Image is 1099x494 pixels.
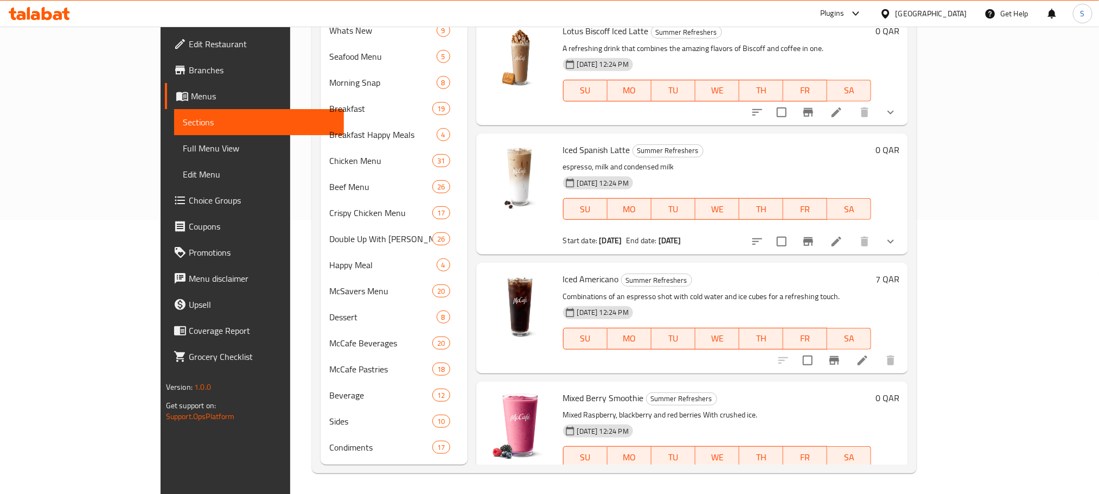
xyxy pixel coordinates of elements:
[744,99,770,125] button: sort-choices
[165,31,344,57] a: Edit Restaurant
[165,83,344,109] a: Menus
[612,331,647,346] span: MO
[563,408,871,422] p: Mixed Raspberry, blackberry and red berries With crushed ice.
[329,24,437,37] span: Whats New
[568,201,603,217] span: SU
[437,26,450,36] span: 9
[329,76,437,89] div: Morning Snap
[191,90,335,103] span: Menus
[563,160,871,174] p: espresso, milk and condensed milk
[651,328,695,350] button: TU
[796,349,819,372] span: Select to update
[878,347,904,373] button: delete
[329,415,433,428] span: Sides
[878,229,904,255] button: show more
[700,449,735,465] span: WE
[437,130,450,140] span: 4
[647,392,717,405] span: Summer Refreshers
[174,109,344,135] a: Sections
[437,50,450,63] div: items
[437,78,450,88] span: 8
[165,265,344,292] a: Menu disclaimer
[744,449,779,465] span: TH
[599,233,622,248] b: [DATE]
[437,258,450,271] div: items
[563,271,619,287] span: Iced Americano
[329,363,433,376] span: McCafe Pastries
[329,232,433,245] span: Double Up With [PERSON_NAME]
[329,102,433,115] span: Breakfast
[321,278,468,304] div: McSavers Menu20
[321,434,468,460] div: Condiments17
[165,318,344,344] a: Coverage Report
[695,80,739,102] button: WE
[695,446,739,468] button: WE
[563,233,598,248] span: Start date:
[485,271,554,341] img: Iced Americano
[832,83,867,98] span: SA
[896,8,967,20] div: [GEOGRAPHIC_DATA]
[329,284,433,297] span: McSavers Menu
[433,390,449,401] span: 12
[321,174,468,200] div: Beef Menu26
[189,64,335,77] span: Branches
[884,106,897,119] svg: Show Choices
[563,198,608,220] button: SU
[651,198,695,220] button: TU
[744,201,779,217] span: TH
[744,229,770,255] button: sort-choices
[485,142,554,212] img: Iced Spanish Latte
[739,80,783,102] button: TH
[695,198,739,220] button: WE
[659,233,681,248] b: [DATE]
[788,201,823,217] span: FR
[329,128,437,141] span: Breakfast Happy Meals
[788,331,823,346] span: FR
[563,290,871,303] p: Combinations of an espresso shot with cold water and ice cubes for a refreshing touch.
[329,258,437,271] div: Happy Meal
[432,206,450,219] div: items
[321,96,468,122] div: Breakfast19
[695,328,739,350] button: WE
[329,206,433,219] span: Crispy Chicken Menu
[656,449,691,465] span: TU
[329,441,433,454] div: Condiments
[321,408,468,434] div: Sides10
[329,50,437,63] div: Seafood Menu
[568,83,603,98] span: SU
[795,99,821,125] button: Branch-specific-item
[563,328,608,350] button: SU
[770,101,793,124] span: Select to update
[433,442,449,453] span: 17
[433,234,449,244] span: 26
[563,23,649,39] span: Lotus Biscoff Iced Latte
[852,229,878,255] button: delete
[432,363,450,376] div: items
[321,200,468,226] div: Crispy Chicken Menu17
[165,57,344,83] a: Branches
[329,180,433,193] div: Beef Menu
[651,80,695,102] button: TU
[651,26,721,39] span: Summer Refreshers
[321,69,468,96] div: Morning Snap8
[321,17,468,43] div: Whats New9
[183,168,335,181] span: Edit Menu
[739,446,783,468] button: TH
[329,311,437,324] div: Dessert
[433,104,449,114] span: 19
[651,446,695,468] button: TU
[437,311,450,324] div: items
[700,83,735,98] span: WE
[646,392,717,406] div: Summer Refreshers
[830,235,843,248] a: Edit menu item
[189,37,335,50] span: Edit Restaurant
[165,187,344,213] a: Choice Groups
[166,380,193,394] span: Version:
[166,409,235,423] a: Support.OpsPlatform
[626,233,656,248] span: End date:
[189,246,335,259] span: Promotions
[189,298,335,311] span: Upsell
[433,182,449,192] span: 26
[621,274,692,287] div: Summer Refreshers
[437,260,450,270] span: 4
